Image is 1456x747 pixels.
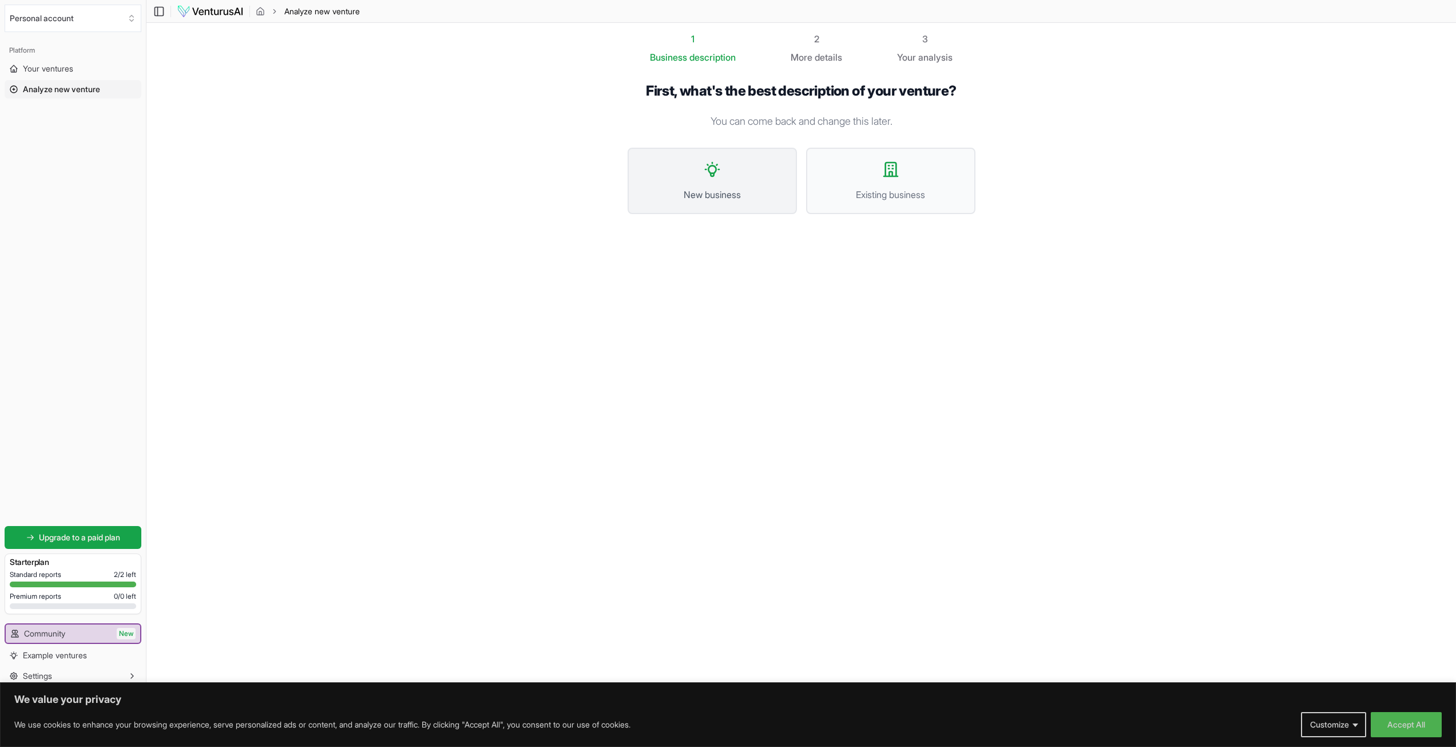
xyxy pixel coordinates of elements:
[1301,712,1366,737] button: Customize
[114,570,136,579] span: 2 / 2 left
[6,625,140,643] a: CommunityNew
[650,50,687,64] span: Business
[5,526,141,549] a: Upgrade to a paid plan
[284,6,360,17] span: Analyze new venture
[819,188,963,201] span: Existing business
[24,628,65,639] span: Community
[10,570,61,579] span: Standard reports
[14,718,630,732] p: We use cookies to enhance your browsing experience, serve personalized ads or content, and analyz...
[5,41,141,60] div: Platform
[10,556,136,568] h3: Starter plan
[650,32,736,46] div: 1
[23,650,87,661] span: Example ventures
[628,82,975,100] h1: First, what's the best description of your venture?
[5,646,141,665] a: Example ventures
[256,6,360,17] nav: breadcrumb
[5,667,141,685] button: Settings
[117,628,136,639] span: New
[640,188,784,201] span: New business
[10,592,61,601] span: Premium reports
[628,148,797,214] button: New business
[689,52,736,63] span: description
[806,148,975,214] button: Existing business
[815,52,842,63] span: details
[1371,712,1442,737] button: Accept All
[14,693,1442,706] p: We value your privacy
[23,670,52,682] span: Settings
[791,50,812,64] span: More
[177,5,244,18] img: logo
[628,113,975,129] p: You can come back and change this later.
[897,32,953,46] div: 3
[5,60,141,78] a: Your ventures
[791,32,842,46] div: 2
[897,50,916,64] span: Your
[23,63,73,74] span: Your ventures
[39,532,120,543] span: Upgrade to a paid plan
[23,84,100,95] span: Analyze new venture
[5,5,141,32] button: Select an organization
[114,592,136,601] span: 0 / 0 left
[5,80,141,98] a: Analyze new venture
[918,52,953,63] span: analysis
